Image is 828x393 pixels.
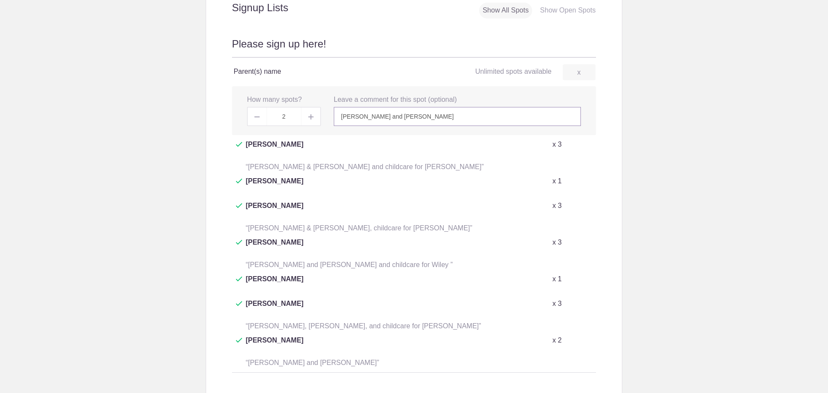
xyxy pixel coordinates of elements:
[475,68,552,75] span: Unlimited spots available
[206,1,345,14] h2: Signup Lists
[552,274,561,284] p: x 1
[552,201,561,211] p: x 3
[246,335,304,356] span: [PERSON_NAME]
[552,139,561,150] p: x 3
[246,322,481,330] span: “[PERSON_NAME], [PERSON_NAME], and childcare for [PERSON_NAME]”
[552,335,561,346] p: x 2
[552,237,561,248] p: x 3
[236,179,242,184] img: Check dark green
[334,95,457,105] label: Leave a comment for this spot (optional)
[246,163,484,170] span: “[PERSON_NAME] & [PERSON_NAME] and childcare for [PERSON_NAME]”
[246,224,472,232] span: “[PERSON_NAME] & [PERSON_NAME], childcare for [PERSON_NAME]”
[236,203,242,208] img: Check dark green
[536,3,599,19] div: Show Open Spots
[308,114,314,119] img: Plus gray
[246,299,304,319] span: [PERSON_NAME]
[246,139,304,160] span: [PERSON_NAME]
[246,237,304,258] span: [PERSON_NAME]
[236,240,242,245] img: Check dark green
[232,37,596,58] h2: Please sign up here!
[563,64,596,80] a: x
[247,95,302,105] label: How many spots?
[236,277,242,282] img: Check dark green
[246,274,304,295] span: [PERSON_NAME]
[479,3,532,19] div: Show All Spots
[246,176,304,197] span: [PERSON_NAME]
[236,142,242,147] img: Check dark green
[552,299,561,309] p: x 3
[236,301,242,306] img: Check dark green
[334,107,581,126] input: Enter message
[246,359,379,366] span: “[PERSON_NAME] and [PERSON_NAME]”
[254,116,260,117] img: Minus gray
[234,66,414,77] h4: Parent(s) name
[246,201,304,221] span: [PERSON_NAME]
[246,261,453,268] span: “[PERSON_NAME] and [PERSON_NAME] and childcare for Wiley ”
[552,176,561,186] p: x 1
[236,338,242,343] img: Check dark green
